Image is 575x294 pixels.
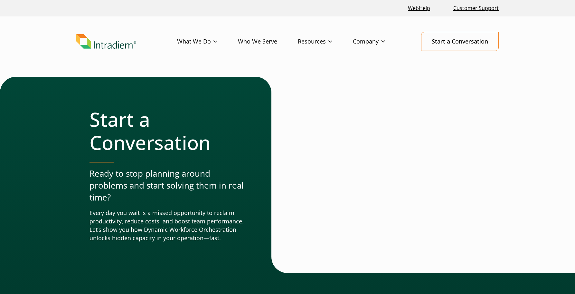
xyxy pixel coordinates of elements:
p: Ready to stop planning around problems and start solving them in real time? [90,168,246,204]
h1: Start a Conversation [90,108,246,154]
a: Company [353,32,406,51]
p: Every day you wait is a missed opportunity to reclaim productivity, reduce costs, and boost team ... [90,209,246,242]
a: Resources [298,32,353,51]
a: Customer Support [451,1,501,15]
a: Link to homepage of Intradiem [76,34,177,49]
a: Who We Serve [238,32,298,51]
a: What We Do [177,32,238,51]
a: Start a Conversation [421,32,499,51]
a: Link opens in a new window [405,1,433,15]
img: Intradiem [76,34,136,49]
